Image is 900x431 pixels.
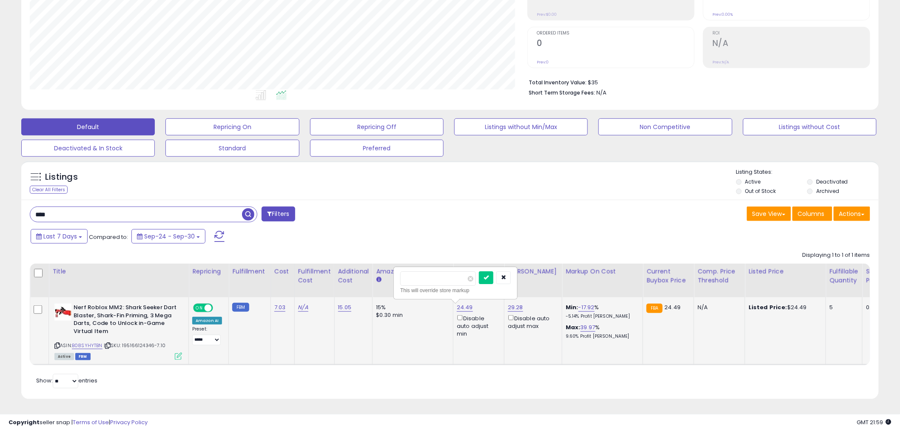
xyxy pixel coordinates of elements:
[537,12,557,17] small: Prev: $0.00
[232,267,267,276] div: Fulfillment
[376,276,381,284] small: Amazon Fees.
[310,118,444,135] button: Repricing Off
[45,171,78,183] h5: Listings
[457,313,498,338] div: Disable auto adjust min
[712,12,733,17] small: Prev: 0.00%
[566,324,636,339] div: %
[454,118,588,135] button: Listings without Min/Max
[578,303,595,312] a: -17.92
[376,267,450,276] div: Amazon Fees
[566,323,581,331] b: Max:
[508,313,555,330] div: Disable auto adjust max
[298,267,331,285] div: Fulfillment Cost
[537,60,549,65] small: Prev: 0
[508,303,523,312] a: 29.28
[562,264,643,297] th: The percentage added to the cost of goods (COGS) that forms the calculator for Min & Max prices.
[192,317,222,325] div: Amazon AI
[194,305,205,312] span: ON
[747,207,791,221] button: Save View
[529,79,587,86] b: Total Inventory Value:
[508,267,558,276] div: [PERSON_NAME]
[566,303,578,311] b: Min:
[165,118,299,135] button: Repricing On
[749,304,819,311] div: $24.49
[274,303,286,312] a: 7.03
[400,286,511,295] div: This will override store markup
[54,304,182,359] div: ASIN:
[566,267,639,276] div: Markup on Cost
[745,187,776,195] label: Out of Stock
[529,77,864,87] li: $35
[298,303,308,312] a: N/A
[192,267,225,276] div: Repricing
[647,304,662,313] small: FBA
[803,251,870,259] div: Displaying 1 to 1 of 1 items
[829,304,856,311] div: 5
[165,140,299,157] button: Standard
[338,303,352,312] a: 15.05
[31,229,88,244] button: Last 7 Days
[21,140,155,157] button: Deactivated & In Stock
[829,267,859,285] div: Fulfillable Quantity
[89,233,128,241] span: Compared to:
[75,353,91,360] span: FBM
[566,333,636,339] p: 9.60% Profit [PERSON_NAME]
[749,267,822,276] div: Listed Price
[736,168,879,176] p: Listing States:
[54,353,74,360] span: All listings currently available for purchase on Amazon
[745,178,761,185] label: Active
[110,418,148,426] a: Privacy Policy
[566,313,636,319] p: -5.14% Profit [PERSON_NAME]
[274,267,291,276] div: Cost
[144,232,195,241] span: Sep-24 - Sep-30
[647,267,690,285] div: Current Buybox Price
[798,210,825,218] span: Columns
[598,118,732,135] button: Non Competitive
[749,303,787,311] b: Listed Price:
[52,267,185,276] div: Title
[104,342,165,349] span: | SKU: 195166124346-7.10
[338,267,369,285] div: Additional Cost
[698,267,741,285] div: Comp. Price Threshold
[310,140,444,157] button: Preferred
[712,38,870,50] h2: N/A
[834,207,870,221] button: Actions
[566,304,636,319] div: %
[743,118,877,135] button: Listings without Cost
[857,418,891,426] span: 2025-10-8 21:59 GMT
[866,267,883,285] div: Ship Price
[457,303,473,312] a: 24.49
[9,419,148,427] div: seller snap | |
[712,60,729,65] small: Prev: N/A
[698,304,738,311] div: N/A
[376,311,447,319] div: $0.30 min
[30,186,68,194] div: Clear All Filters
[816,178,848,185] label: Deactivated
[376,304,447,311] div: 15%
[192,326,222,345] div: Preset:
[537,31,694,36] span: Ordered Items
[21,118,155,135] button: Default
[581,323,595,332] a: 39.97
[232,303,249,312] small: FBM
[665,303,681,311] span: 24.49
[54,304,71,321] img: 41+ahnlFxvS._SL40_.jpg
[712,31,870,36] span: ROI
[36,376,97,385] span: Show: entries
[72,342,103,349] a: B08SYHYTBN
[529,89,595,96] b: Short Term Storage Fees:
[866,304,880,311] div: 0.00
[73,418,109,426] a: Terms of Use
[74,304,177,337] b: Nerf Roblox MM2: Shark Seeker Dart Blaster, Shark-Fin Priming, 3 Mega Darts, Code to Unlock in-Ga...
[262,207,295,221] button: Filters
[212,305,225,312] span: OFF
[131,229,205,244] button: Sep-24 - Sep-30
[816,187,839,195] label: Archived
[792,207,832,221] button: Columns
[537,38,694,50] h2: 0
[9,418,40,426] strong: Copyright
[596,89,607,97] span: N/A
[43,232,77,241] span: Last 7 Days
